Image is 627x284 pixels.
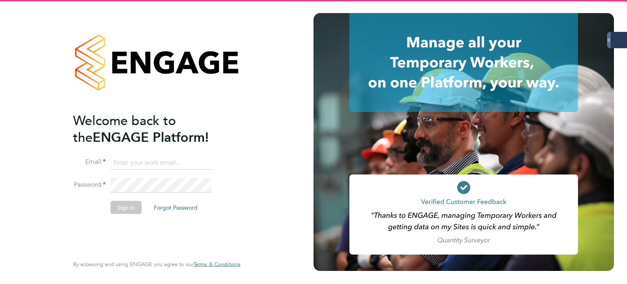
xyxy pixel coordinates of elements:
[111,155,211,170] input: Enter your work email...
[193,261,240,268] a: Terms & Conditions
[73,158,106,166] label: Email
[73,112,176,145] span: Welcome back to the
[73,112,232,145] h2: ENGAGE Platform!
[73,261,240,268] span: By accessing and using ENGAGE you agree to our
[111,201,142,214] button: Sign In
[73,181,106,189] label: Password
[147,201,204,214] button: Forgot Password
[193,261,240,268] span: Terms & Conditions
